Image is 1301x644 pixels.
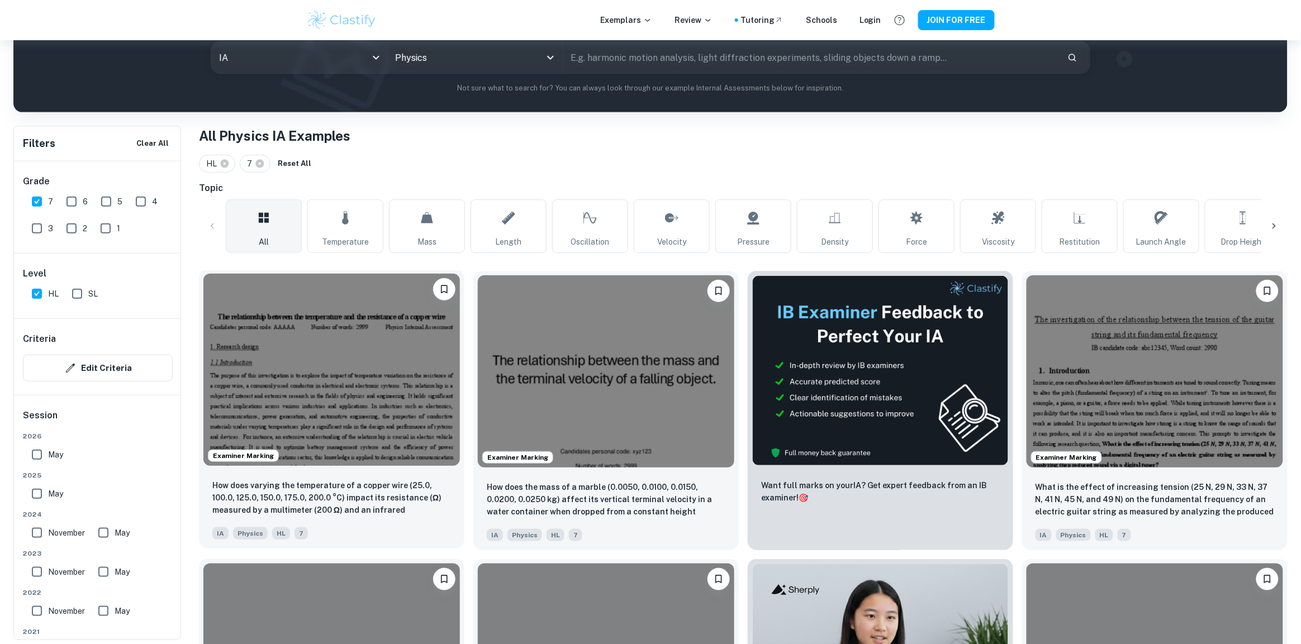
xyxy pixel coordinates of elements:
[806,14,837,26] a: Schools
[918,10,995,30] button: JOIN FOR FREE
[547,529,564,541] span: HL
[23,355,173,381] button: Edit Criteria
[275,155,314,172] button: Reset All
[88,288,98,300] span: SL
[906,236,927,248] span: Force
[1136,236,1186,248] span: Launch Angle
[1256,280,1279,302] button: Please log in to bookmark exemplars
[890,11,909,30] button: Help and Feedback
[23,136,55,151] h6: Filters
[212,479,451,517] p: How does varying the temperature of a copper wire (25.0, 100.0, 125.0, 150.0, 175.0, 200.0 °C) im...
[657,236,686,248] span: Velocity
[1118,529,1131,541] span: 7
[1036,481,1274,519] p: What is the effect of increasing tension (25 N, 29 N, 33 N, 37 N, 41 N, 45 N, and 49 N) on the fu...
[115,605,130,617] span: May
[272,527,290,540] span: HL
[206,158,222,170] span: HL
[1221,236,1265,248] span: Drop Height
[433,568,455,590] button: Please log in to bookmark exemplars
[247,158,257,170] span: 7
[115,566,130,578] span: May
[83,195,88,208] span: 6
[860,14,881,26] a: Login
[507,529,542,541] span: Physics
[822,236,849,248] span: Density
[259,236,269,248] span: All
[48,222,53,235] span: 3
[1056,529,1091,541] span: Physics
[1036,529,1052,541] span: IA
[23,627,173,637] span: 2021
[563,42,1058,73] input: E.g. harmonic motion analysis, light diffraction experiments, sliding objects down a ramp...
[1032,452,1101,462] span: Examiner Marking
[23,175,173,188] h6: Grade
[83,222,87,235] span: 2
[233,527,268,540] span: Physics
[571,236,610,248] span: Oscillation
[740,14,784,26] a: Tutoring
[322,236,369,248] span: Temperature
[487,481,725,519] p: How does the mass of a marble (0.0050, 0.0100, 0.0150, 0.0200, 0.0250 kg) affect its vertical ter...
[675,14,713,26] p: Review
[211,42,386,73] div: IA
[23,431,173,441] span: 2026
[203,274,460,466] img: Physics IA example thumbnail: How does varying the temperature of a co
[1256,568,1279,590] button: Please log in to bookmark exemplars
[496,236,522,248] span: Length
[22,83,1279,94] p: Not sure what to search for? You can always look through our example Internal Assessments below f...
[478,275,734,468] img: Physics IA example thumbnail: How does the mass of a marble (0.0050, 0
[1027,275,1283,468] img: Physics IA example thumbnail: What is the effect of increasing tension
[982,236,1014,248] span: Viscosity
[23,509,173,519] span: 2024
[708,568,730,590] button: Please log in to bookmark exemplars
[1060,236,1100,248] span: Restitution
[295,527,308,540] span: 7
[115,527,130,539] span: May
[48,527,85,539] span: November
[761,479,1000,504] p: Want full marks on your IA ? Get expert feedback from an IB examiner!
[212,527,229,540] span: IA
[752,275,1009,466] img: Thumbnail
[569,529,582,541] span: 7
[23,267,173,280] h6: Level
[134,135,172,152] button: Clear All
[199,155,235,173] div: HL
[473,271,739,550] a: Examiner MarkingPlease log in to bookmark exemplarsHow does the mass of a marble (0.0050, 0.0100,...
[48,449,63,461] span: May
[417,236,436,248] span: Mass
[1095,529,1113,541] span: HL
[23,548,173,559] span: 2023
[23,332,56,346] h6: Criteria
[117,222,120,235] span: 1
[543,50,558,65] button: Open
[23,409,173,431] h6: Session
[306,9,377,31] img: Clastify logo
[48,566,85,578] span: November
[737,236,770,248] span: Pressure
[199,271,464,550] a: Examiner MarkingPlease log in to bookmark exemplarsHow does varying the temperature of a copper w...
[152,195,158,208] span: 4
[48,488,63,500] span: May
[23,588,173,598] span: 2022
[748,271,1013,550] a: ThumbnailWant full marks on yourIA? Get expert feedback from an IB examiner!
[23,470,173,480] span: 2025
[48,605,85,617] span: November
[117,195,122,208] span: 5
[199,126,1288,146] h1: All Physics IA Examples
[487,529,503,541] span: IA
[600,14,652,26] p: Exemplars
[240,155,270,173] div: 7
[199,182,1288,195] h6: Topic
[208,451,278,461] span: Examiner Marking
[48,288,59,300] span: HL
[483,452,553,462] span: Examiner Marking
[433,278,455,300] button: Please log in to bookmark exemplars
[1022,271,1288,550] a: Examiner MarkingPlease log in to bookmark exemplarsWhat is the effect of increasing tension (25 N...
[708,280,730,302] button: Please log in to bookmark exemplars
[48,195,53,208] span: 7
